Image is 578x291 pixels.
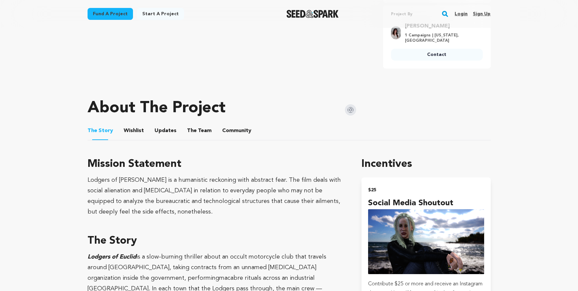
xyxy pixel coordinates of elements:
[155,127,176,135] span: Updates
[88,175,346,217] div: Lodgers of [PERSON_NAME] is a humanistic reckoning with abstract fear. The film deals with social...
[455,9,468,19] a: Login
[88,254,326,281] span: is a slow-burning thriller about an occult motorcycle club that travels around [GEOGRAPHIC_DATA],...
[391,26,401,39] img: 29092f4f8badb781.png
[187,127,212,135] span: Team
[88,127,97,135] span: The
[473,9,490,19] a: Sign up
[287,10,339,18] a: Seed&Spark Homepage
[88,254,136,260] em: Lodgers of Euclid
[405,33,479,43] p: 1 Campaigns | [US_STATE], [GEOGRAPHIC_DATA]
[88,156,346,172] h3: Mission Statement
[88,100,225,116] h1: About The Project
[222,127,251,135] span: Community
[368,185,484,195] h2: $25
[88,8,133,20] a: Fund a project
[137,8,184,20] a: Start a project
[187,127,197,135] span: The
[88,127,113,135] span: Story
[391,49,483,61] a: Contact
[361,156,490,172] h1: Incentives
[287,10,339,18] img: Seed&Spark Logo Dark Mode
[88,233,346,249] h3: The Story
[368,209,484,274] img: incentive
[368,197,484,209] h4: Social Media Shoutout
[345,104,356,116] img: Seed&Spark Instagram Icon
[124,127,144,135] span: Wishlist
